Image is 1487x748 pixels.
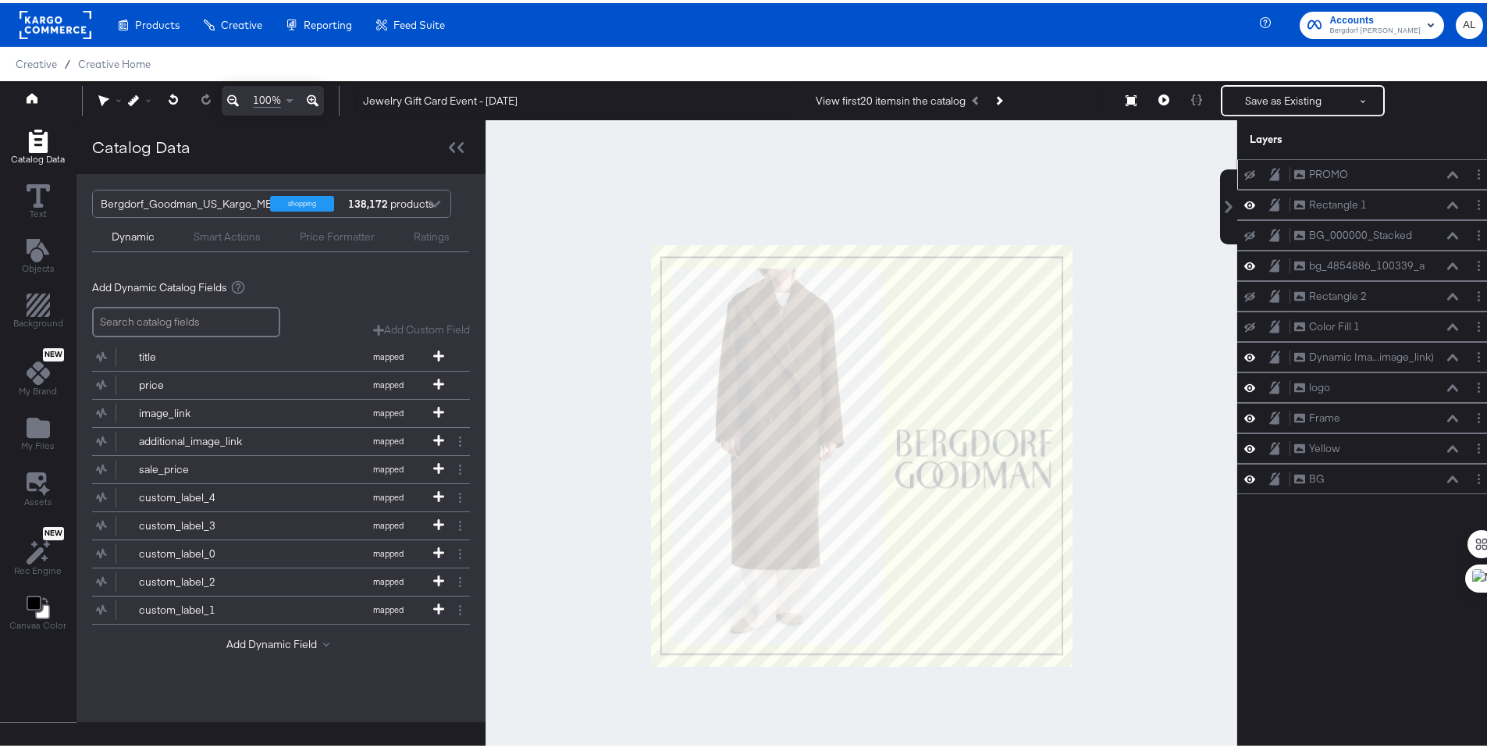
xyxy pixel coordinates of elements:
[1293,194,1368,210] button: Rectangle 1
[1309,225,1412,240] div: BG_000000_Stacked
[139,572,252,586] div: custom_label_2
[4,287,73,332] button: Add Rectangle
[139,459,252,474] div: sale_price
[1471,285,1487,301] button: Layer Options
[139,375,252,390] div: price
[92,593,470,621] div: custom_label_1mapped
[987,84,1009,112] button: Next Product
[1471,346,1487,362] button: Layer Options
[139,403,252,418] div: image_link
[414,226,450,241] div: Ratings
[1309,316,1360,331] div: Color Fill 1
[15,465,62,510] button: Assets
[1293,437,1341,454] button: Yellow
[92,537,470,565] div: custom_label_0mapped
[92,565,450,593] button: custom_label_2mapped
[92,340,470,368] div: titlemapped
[139,487,252,502] div: custom_label_4
[1222,84,1344,112] button: Save as Existing
[92,397,470,424] div: image_linkmapped
[92,509,470,536] div: custom_label_3mapped
[1309,347,1434,362] div: Dynamic Ima...image_link)
[346,187,390,214] strong: 138,172
[101,187,283,214] div: Bergdorf_Goodman_US_Kargo_META
[139,347,252,362] div: title
[1471,255,1487,271] button: Layer Options
[1462,13,1477,31] span: AL
[92,369,470,396] div: pricemapped
[1293,407,1341,423] button: Frame
[300,226,375,241] div: Price Formatter
[345,545,431,556] span: mapped
[92,481,450,508] button: custom_label_4mapped
[1293,224,1413,240] button: BG_000000_Stacked
[345,461,431,472] span: mapped
[57,55,78,67] span: /
[92,133,190,155] div: Catalog Data
[43,525,64,536] span: New
[9,342,66,400] button: NewMy Brand
[1309,164,1348,179] div: PROMO
[30,205,47,217] span: Text
[1250,129,1409,144] div: Layers
[92,425,470,452] div: additional_image_linkmapped
[345,433,431,443] span: mapped
[1309,194,1367,209] div: Rectangle 1
[139,543,252,558] div: custom_label_0
[1309,255,1425,270] div: bg_4854886_100339_a
[345,376,431,387] span: mapped
[1329,22,1421,34] span: Bergdorf [PERSON_NAME]
[92,340,450,368] button: titlemapped
[1300,9,1444,36] button: AccountsBergdorf [PERSON_NAME]
[5,520,71,579] button: NewRec Engine
[92,277,227,292] span: Add Dynamic Catalog Fields
[13,314,63,326] span: Background
[345,348,431,359] span: mapped
[1471,194,1487,210] button: Layer Options
[92,565,470,593] div: custom_label_2mapped
[1471,315,1487,332] button: Layer Options
[1293,315,1361,332] button: Color Fill 1
[92,481,470,508] div: custom_label_4mapped
[345,573,431,584] span: mapped
[1471,376,1487,393] button: Layer Options
[92,304,280,334] input: Search catalog fields
[92,593,450,621] button: custom_label_1mapped
[12,232,64,276] button: Add Text
[1471,468,1487,484] button: Layer Options
[1293,376,1331,393] button: logo
[135,16,180,28] span: Products
[345,489,431,500] span: mapped
[1471,437,1487,454] button: Layer Options
[139,515,252,530] div: custom_label_3
[92,453,450,480] button: sale_pricemapped
[345,601,431,612] span: mapped
[112,226,155,241] div: Dynamic
[78,55,151,67] span: Creative Home
[1471,407,1487,423] button: Layer Options
[270,193,334,208] div: shopping
[221,16,262,28] span: Creative
[194,226,261,241] div: Smart Actions
[92,397,450,424] button: image_linkmapped
[1309,468,1325,483] div: BG
[19,382,57,394] span: My Brand
[43,347,64,357] span: New
[345,517,431,528] span: mapped
[345,404,431,415] span: mapped
[2,123,74,167] button: Add Rectangle
[17,177,59,222] button: Text
[304,16,352,28] span: Reporting
[24,493,52,505] span: Assets
[16,55,57,67] span: Creative
[393,16,445,28] span: Feed Suite
[1309,377,1330,392] div: logo
[373,319,470,334] button: Add Custom Field
[11,150,65,162] span: Catalog Data
[1293,468,1325,484] button: BG
[1309,408,1340,422] div: Frame
[1456,9,1483,36] button: AL
[14,561,62,574] span: Rec Engine
[1293,255,1425,271] button: bg_4854886_100339_a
